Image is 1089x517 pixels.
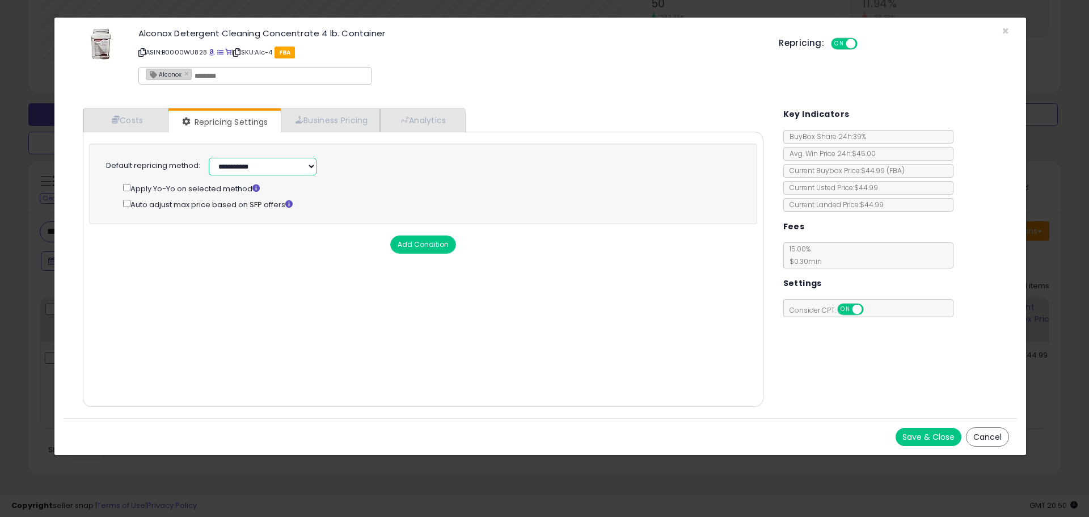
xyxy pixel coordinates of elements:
[380,108,464,132] a: Analytics
[275,47,296,58] span: FBA
[138,43,762,61] p: ASIN: B0000WU828 | SKU: Alc-4
[1002,23,1009,39] span: ×
[784,200,884,209] span: Current Landed Price: $44.99
[862,305,880,314] span: OFF
[784,244,822,266] span: 15.00 %
[123,197,738,211] div: Auto adjust max price based on SFP offers
[966,427,1009,447] button: Cancel
[784,149,876,158] span: Avg. Win Price 24h: $45.00
[783,220,805,234] h5: Fees
[784,166,905,175] span: Current Buybox Price:
[168,111,280,133] a: Repricing Settings
[783,107,850,121] h5: Key Indicators
[209,48,215,57] a: BuyBox page
[779,39,824,48] h5: Repricing:
[123,182,738,195] div: Apply Yo-Yo on selected method
[184,68,191,78] a: ×
[225,48,231,57] a: Your listing only
[83,108,168,132] a: Costs
[861,166,905,175] span: $44.99
[856,39,874,49] span: OFF
[146,69,181,79] span: Alconox
[783,276,822,291] h5: Settings
[217,48,223,57] a: All offer listings
[838,305,852,314] span: ON
[88,29,113,63] img: 41xxn5QYaAL._SL60_.jpg
[784,257,822,266] span: $0.30 min
[390,236,456,254] button: Add Condition
[138,29,762,37] h3: Alconox Detergent Cleaning Concentrate 4 lb. Container
[281,108,380,132] a: Business Pricing
[887,166,905,175] span: ( FBA )
[832,39,846,49] span: ON
[106,161,200,171] label: Default repricing method:
[784,132,866,141] span: BuyBox Share 24h: 39%
[784,183,878,192] span: Current Listed Price: $44.99
[784,305,879,315] span: Consider CPT:
[896,428,961,446] button: Save & Close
